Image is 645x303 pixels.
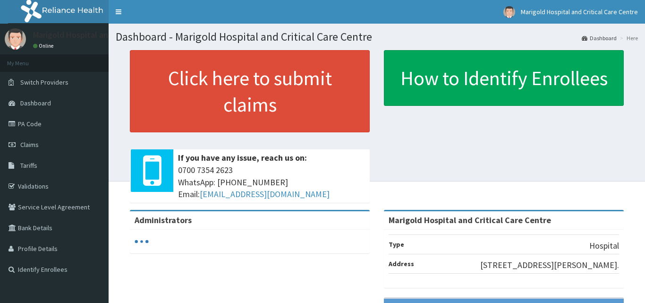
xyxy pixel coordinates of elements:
p: Hospital [589,240,619,252]
span: 0700 7354 2623 WhatsApp: [PHONE_NUMBER] Email: [178,164,365,200]
svg: audio-loading [135,234,149,249]
a: Dashboard [582,34,617,42]
a: Online [33,43,56,49]
span: Tariffs [20,161,37,170]
h1: Dashboard - Marigold Hospital and Critical Care Centre [116,31,638,43]
span: Marigold Hospital and Critical Care Centre [521,8,638,16]
li: Here [618,34,638,42]
a: How to Identify Enrollees [384,50,624,106]
img: User Image [503,6,515,18]
strong: Marigold Hospital and Critical Care Centre [389,215,551,225]
p: Marigold Hospital and Critical Care Centre [33,31,187,39]
b: If you have any issue, reach us on: [178,152,307,163]
span: Switch Providers [20,78,68,87]
a: Click here to submit claims [130,50,370,132]
span: Claims [20,140,39,149]
span: Dashboard [20,99,51,107]
a: [EMAIL_ADDRESS][DOMAIN_NAME] [200,189,330,199]
img: User Image [5,28,26,50]
b: Administrators [135,215,192,225]
p: [STREET_ADDRESS][PERSON_NAME]. [480,259,619,271]
b: Type [389,240,404,249]
b: Address [389,260,414,268]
